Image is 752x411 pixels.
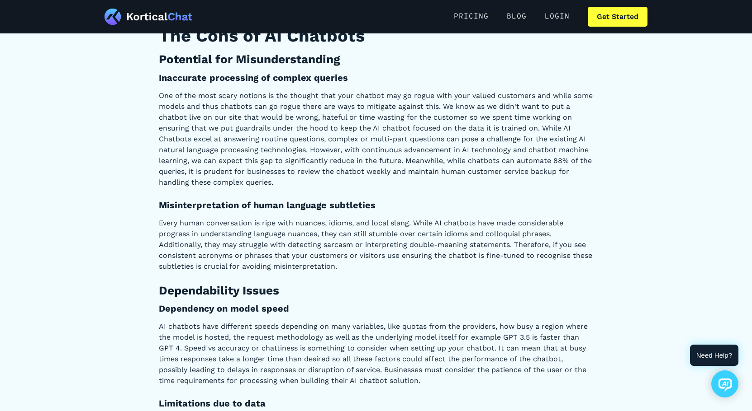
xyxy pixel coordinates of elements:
h2: The Cons of AI Chatbots [159,25,593,47]
h3: Potential for Misunderstanding [159,52,593,67]
a: Get Started [588,7,647,27]
h4: Misinterpretation of human language subtleties [159,199,593,211]
p: Every human conversation is ripe with nuances, idioms, and local slang. While AI chatbots have ma... [159,218,593,272]
h4: Inaccurate processing of complex queries [159,72,593,84]
a: Login [536,7,579,27]
h3: Dependability Issues [159,283,593,299]
a: Pricing [445,7,498,27]
h4: Limitations due to data [159,397,593,409]
p: AI chatbots have different speeds depending on many variables, like quotas from the providers, ho... [159,321,593,386]
a: Blog [498,7,536,27]
h4: Dependency on model speed [159,303,593,314]
p: One of the most scary notions is the thought that your chatbot may go rogue with your valued cust... [159,90,593,188]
